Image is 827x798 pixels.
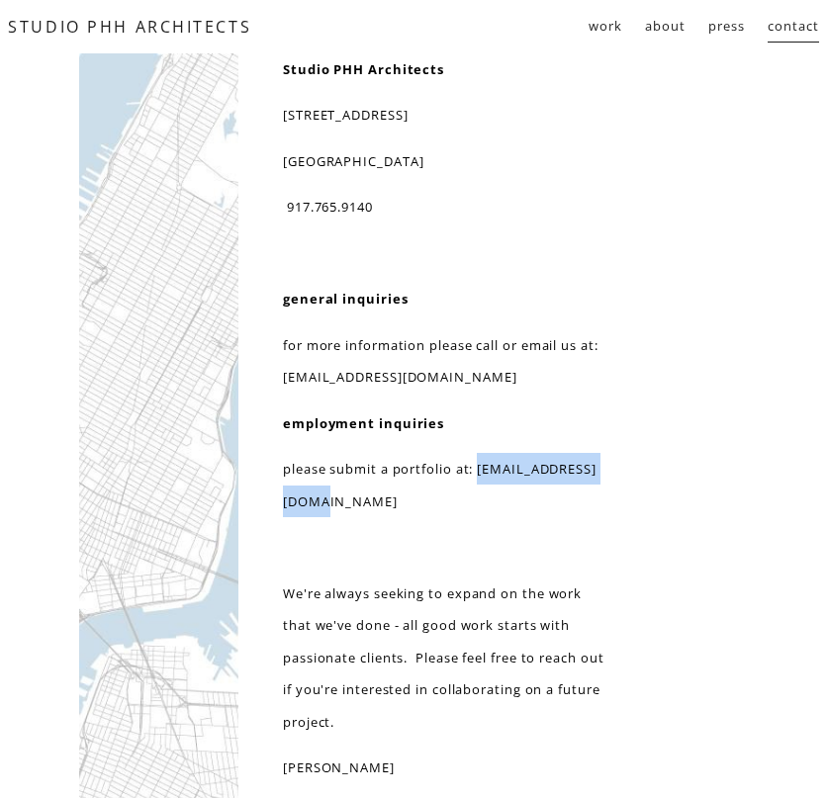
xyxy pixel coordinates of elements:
p: [STREET_ADDRESS] [283,99,612,131]
p: for more information please call or email us at: [EMAIL_ADDRESS][DOMAIN_NAME] [283,329,612,394]
p: [GEOGRAPHIC_DATA] [283,145,612,177]
p: 917.765.9140 [283,191,612,222]
a: contact [768,9,818,44]
a: about [645,9,686,44]
a: folder dropdown [589,9,622,44]
p: We're always seeking to expand on the work that we've done - all good work starts with passionate... [283,577,612,738]
strong: general inquiries [283,290,408,308]
a: press [708,9,745,44]
p: [PERSON_NAME] [283,752,612,783]
a: STUDIO PHH ARCHITECTS [8,16,251,38]
span: work [589,10,622,42]
p: please submit a portfolio at: [EMAIL_ADDRESS][DOMAIN_NAME] [283,453,612,517]
strong: employment inquiries [283,414,444,432]
strong: Studio PHH Architects [283,60,444,78]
